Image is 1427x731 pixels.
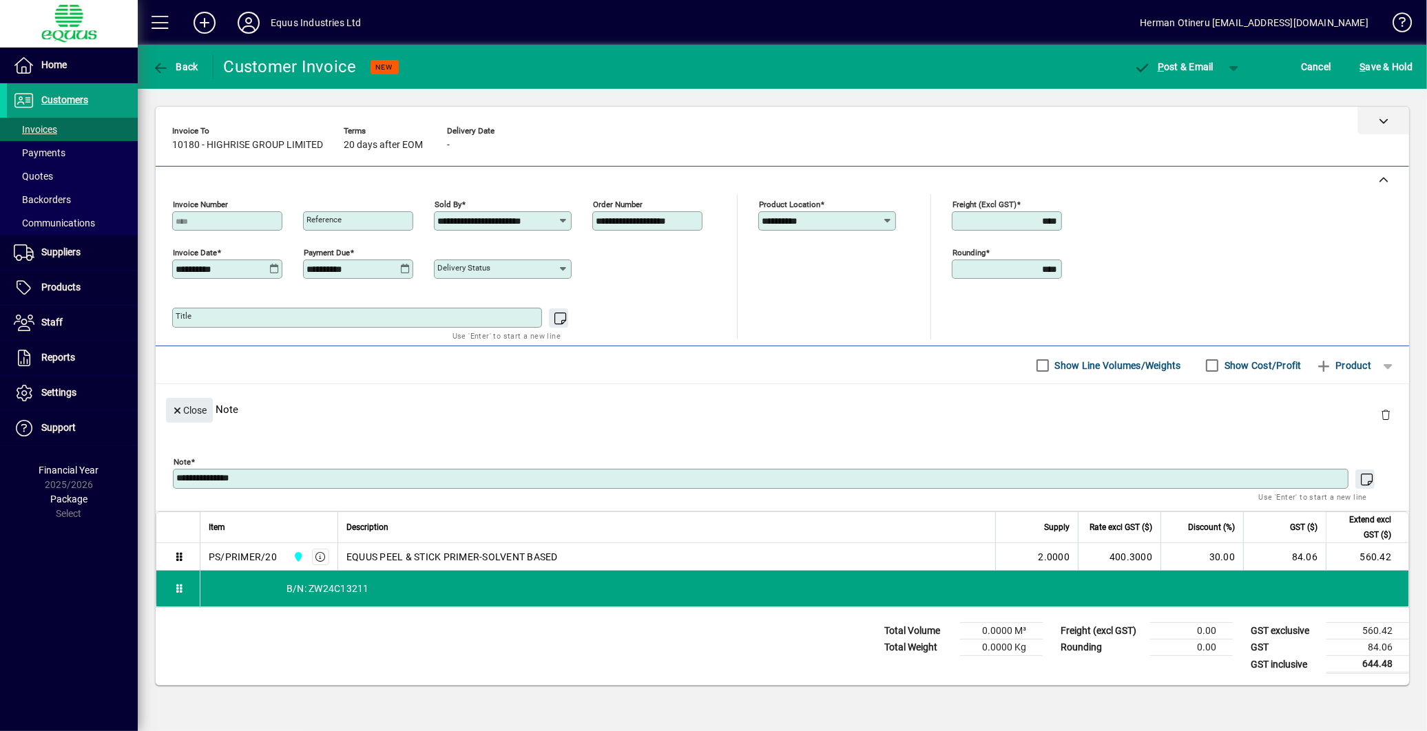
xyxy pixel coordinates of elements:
[14,171,53,182] span: Quotes
[7,188,138,211] a: Backorders
[1360,56,1413,78] span: ave & Hold
[1259,489,1367,505] mat-hint: Use 'Enter' to start a new line
[1360,61,1365,72] span: S
[1044,520,1070,535] span: Supply
[306,215,342,224] mat-label: Reference
[1326,623,1409,639] td: 560.42
[1158,61,1164,72] span: P
[7,271,138,305] a: Products
[1335,512,1391,542] span: Extend excl GST ($)
[1244,639,1326,656] td: GST
[447,140,450,151] span: -
[346,550,558,564] span: EQUUS PEEL & STICK PRIMER-SOLVENT BASED
[344,140,423,151] span: 20 days after EOM
[877,639,960,656] td: Total Weight
[1315,354,1371,377] span: Product
[877,623,960,639] td: Total Volume
[41,59,67,70] span: Home
[960,639,1043,656] td: 0.0000 Kg
[1054,623,1150,639] td: Freight (excl GST)
[138,54,213,79] app-page-header-button: Back
[1222,359,1302,372] label: Show Cost/Profit
[50,494,87,505] span: Package
[7,306,138,340] a: Staff
[152,61,198,72] span: Back
[174,457,191,467] mat-label: Note
[224,56,357,78] div: Customer Invoice
[7,165,138,188] a: Quotes
[7,141,138,165] a: Payments
[759,200,820,209] mat-label: Product location
[1054,639,1150,656] td: Rounding
[7,211,138,235] a: Communications
[376,63,393,72] span: NEW
[200,571,1408,606] div: B/N: ZW24C13211
[209,520,225,535] span: Item
[173,248,217,257] mat-label: Invoice date
[163,403,216,416] app-page-header-button: Close
[1326,639,1409,656] td: 84.06
[41,94,88,105] span: Customers
[156,384,1409,434] div: Note
[14,218,95,229] span: Communications
[952,200,1017,209] mat-label: Freight (excl GST)
[1326,656,1409,673] td: 644.48
[960,623,1043,639] td: 0.0000 M³
[1369,398,1402,431] button: Delete
[7,118,138,141] a: Invoices
[1160,543,1243,571] td: 30.00
[1150,623,1233,639] td: 0.00
[1326,543,1408,571] td: 560.42
[452,328,561,343] mat-hint: Use 'Enter' to start a new line
[1127,54,1220,79] button: Post & Email
[271,12,362,34] div: Equus Industries Ltd
[1301,56,1331,78] span: Cancel
[183,10,227,35] button: Add
[1188,520,1235,535] span: Discount (%)
[14,147,65,158] span: Payments
[209,550,277,564] div: PS/PRIMER/20
[39,465,99,476] span: Financial Year
[1243,543,1326,571] td: 84.06
[1298,54,1335,79] button: Cancel
[1309,353,1378,378] button: Product
[1150,639,1233,656] td: 0.00
[41,387,76,398] span: Settings
[171,399,207,422] span: Close
[149,54,202,79] button: Back
[1244,656,1326,673] td: GST inclusive
[304,248,350,257] mat-label: Payment due
[289,549,305,564] span: 3C CENTRAL
[346,520,388,535] span: Description
[172,140,323,151] span: 10180 - HIGHRISE GROUP LIMITED
[437,263,490,273] mat-label: Delivery status
[7,48,138,83] a: Home
[435,200,461,209] mat-label: Sold by
[14,194,71,205] span: Backorders
[227,10,271,35] button: Profile
[1140,12,1368,34] div: Herman Otineru [EMAIL_ADDRESS][DOMAIN_NAME]
[1052,359,1181,372] label: Show Line Volumes/Weights
[1382,3,1410,47] a: Knowledge Base
[1090,520,1152,535] span: Rate excl GST ($)
[7,235,138,270] a: Suppliers
[176,311,191,321] mat-label: Title
[41,317,63,328] span: Staff
[41,422,76,433] span: Support
[1290,520,1317,535] span: GST ($)
[173,200,228,209] mat-label: Invoice number
[41,282,81,293] span: Products
[1134,61,1214,72] span: ost & Email
[7,411,138,445] a: Support
[7,376,138,410] a: Settings
[41,246,81,257] span: Suppliers
[7,341,138,375] a: Reports
[41,352,75,363] span: Reports
[1244,623,1326,639] td: GST exclusive
[593,200,643,209] mat-label: Order number
[166,398,213,423] button: Close
[952,248,986,257] mat-label: Rounding
[1039,550,1070,564] span: 2.0000
[14,124,57,135] span: Invoices
[1087,550,1152,564] div: 400.3000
